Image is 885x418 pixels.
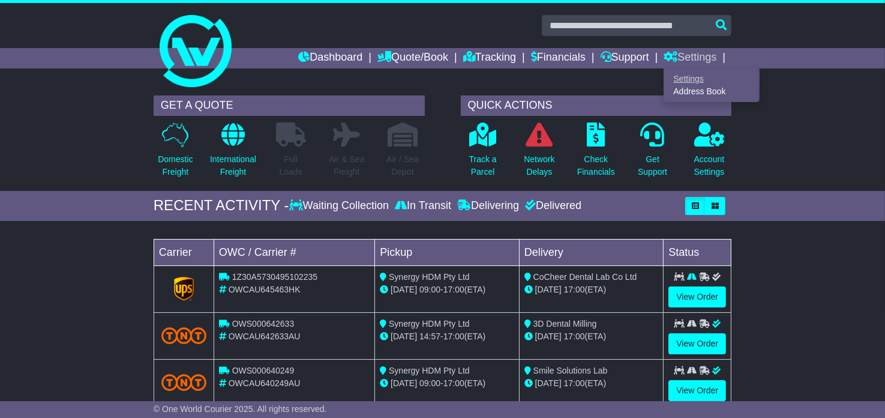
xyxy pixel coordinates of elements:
span: 17:00 [443,332,464,341]
a: View Order [668,380,726,401]
span: CoCheer Dental Lab Co Ltd [533,272,637,282]
td: Carrier [154,239,214,265]
span: [DATE] [391,285,417,294]
div: - (ETA) [380,377,514,390]
span: Synergy HDM Pty Ltd [389,272,470,282]
span: Synergy HDM Pty Ltd [389,319,470,329]
p: Check Financials [577,153,615,178]
span: 17:00 [564,285,585,294]
div: Delivering [454,199,522,213]
td: Delivery [519,239,664,265]
span: OWCAU640249AU [229,378,301,388]
div: (ETA) [524,283,659,296]
span: 1Z30A5730495102235 [232,272,317,282]
div: RECENT ACTIVITY - [154,197,289,214]
span: © One World Courier 2025. All rights reserved. [154,404,327,414]
span: [DATE] [391,378,417,388]
a: AccountSettings [694,122,725,185]
a: Quote/Book [377,48,448,68]
span: 17:00 [443,378,464,388]
p: Domestic Freight [158,153,193,178]
td: Pickup [375,239,520,265]
td: OWC / Carrier # [214,239,374,265]
p: Track a Parcel [469,153,497,178]
div: In Transit [392,199,454,213]
span: [DATE] [391,332,417,341]
span: [DATE] [535,332,562,341]
div: Quote/Book [664,68,760,102]
a: View Order [668,333,726,354]
a: Dashboard [298,48,362,68]
a: View Order [668,286,726,307]
a: Settings [664,72,759,85]
span: [DATE] [535,285,562,294]
span: OWCAU642633AU [229,332,301,341]
div: GET A QUOTE [154,95,425,116]
span: [DATE] [535,378,562,388]
a: Support [601,48,649,68]
a: InternationalFreight [209,122,257,185]
img: TNT_Domestic.png [161,327,206,344]
div: - (ETA) [380,283,514,296]
span: 3D Dental Milling [533,319,597,329]
span: 17:00 [564,332,585,341]
p: Get Support [638,153,667,178]
div: Waiting Collection [289,199,392,213]
p: Air / Sea Depot [386,153,419,178]
span: 17:00 [564,378,585,388]
div: (ETA) [524,377,659,390]
a: NetworkDelays [523,122,555,185]
a: Address Book [664,85,759,98]
span: OWS000640249 [232,366,295,375]
span: 09:00 [419,378,440,388]
div: Delivered [522,199,581,213]
p: Account Settings [694,153,725,178]
a: Track aParcel [469,122,497,185]
a: DomesticFreight [157,122,193,185]
span: OWS000642633 [232,319,295,329]
div: - (ETA) [380,330,514,343]
span: 09:00 [419,285,440,294]
span: Smile Solutions Lab [533,366,608,375]
span: 17:00 [443,285,464,294]
a: CheckFinancials [577,122,616,185]
div: (ETA) [524,330,659,343]
p: Air & Sea Freight [329,153,364,178]
p: International Freight [210,153,256,178]
span: 14:57 [419,332,440,341]
a: Tracking [463,48,516,68]
div: QUICK ACTIONS [461,95,732,116]
span: OWCAU645463HK [229,285,301,294]
a: Settings [664,48,716,68]
span: Synergy HDM Pty Ltd [389,366,470,375]
td: Status [664,239,731,265]
a: GetSupport [637,122,668,185]
a: Financials [531,48,586,68]
img: GetCarrierServiceLogo [174,277,194,301]
p: Network Delays [524,153,554,178]
img: TNT_Domestic.png [161,374,206,390]
p: Full Loads [276,153,306,178]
